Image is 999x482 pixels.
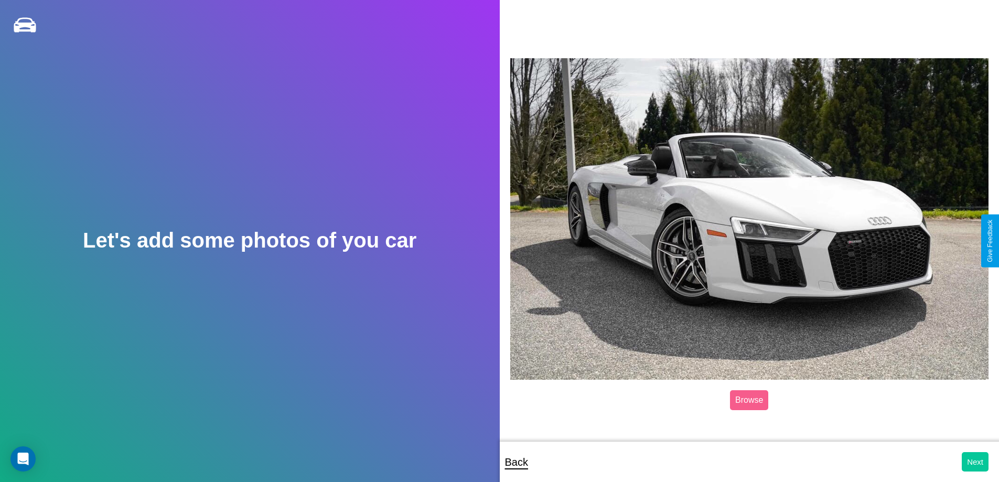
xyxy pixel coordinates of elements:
[505,453,528,472] p: Back
[83,229,416,252] h2: Let's add some photos of you car
[730,390,768,410] label: Browse
[510,58,989,380] img: posted
[10,446,36,472] div: Open Intercom Messenger
[986,220,994,262] div: Give Feedback
[962,452,989,472] button: Next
